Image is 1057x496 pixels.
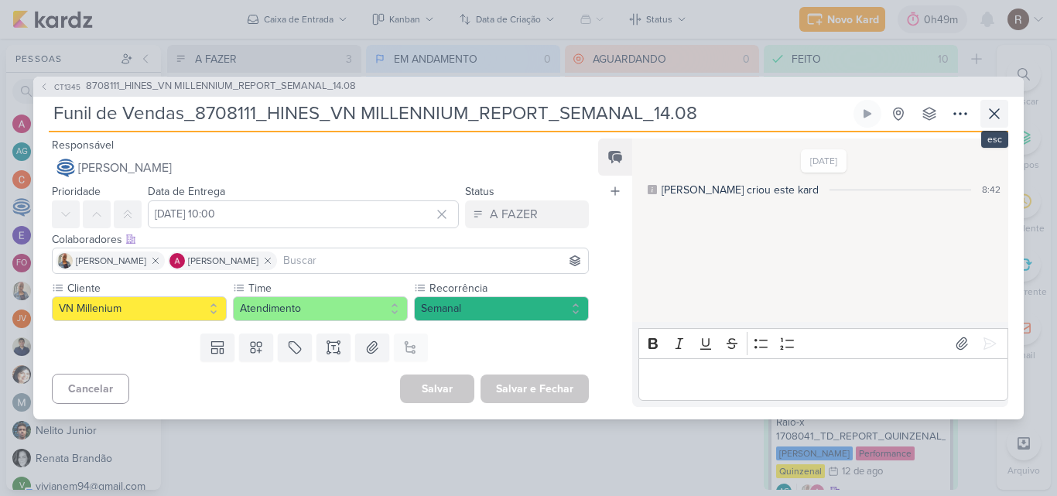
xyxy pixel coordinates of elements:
button: CT1345 8708111_HINES_VN MILLENNIUM_REPORT_SEMANAL_14.08 [39,79,356,94]
button: VN Millenium [52,296,227,321]
span: [PERSON_NAME] [78,159,172,177]
div: Editor toolbar [638,328,1008,358]
label: Responsável [52,139,114,152]
label: Status [465,185,494,198]
button: Cancelar [52,374,129,404]
label: Recorrência [428,280,589,296]
div: [PERSON_NAME] criou este kard [662,182,819,198]
span: [PERSON_NAME] [76,254,146,268]
div: Ligar relógio [861,108,874,120]
input: Select a date [148,200,459,228]
label: Prioridade [52,185,101,198]
img: Alessandra Gomes [169,253,185,269]
div: Colaboradores [52,231,589,248]
button: Atendimento [233,296,408,321]
button: A FAZER [465,200,589,228]
img: Iara Santos [57,253,73,269]
img: Caroline Traven De Andrade [56,159,75,177]
div: 8:42 [982,183,1001,197]
button: [PERSON_NAME] [52,154,589,182]
label: Cliente [66,280,227,296]
div: esc [981,131,1008,148]
span: CT1345 [52,81,83,93]
label: Data de Entrega [148,185,225,198]
span: 8708111_HINES_VN MILLENNIUM_REPORT_SEMANAL_14.08 [86,79,356,94]
div: Editor editing area: main [638,358,1008,401]
div: A FAZER [490,205,538,224]
label: Time [247,280,408,296]
span: [PERSON_NAME] [188,254,258,268]
input: Kard Sem Título [49,100,850,128]
button: Semanal [414,296,589,321]
input: Buscar [280,251,585,270]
